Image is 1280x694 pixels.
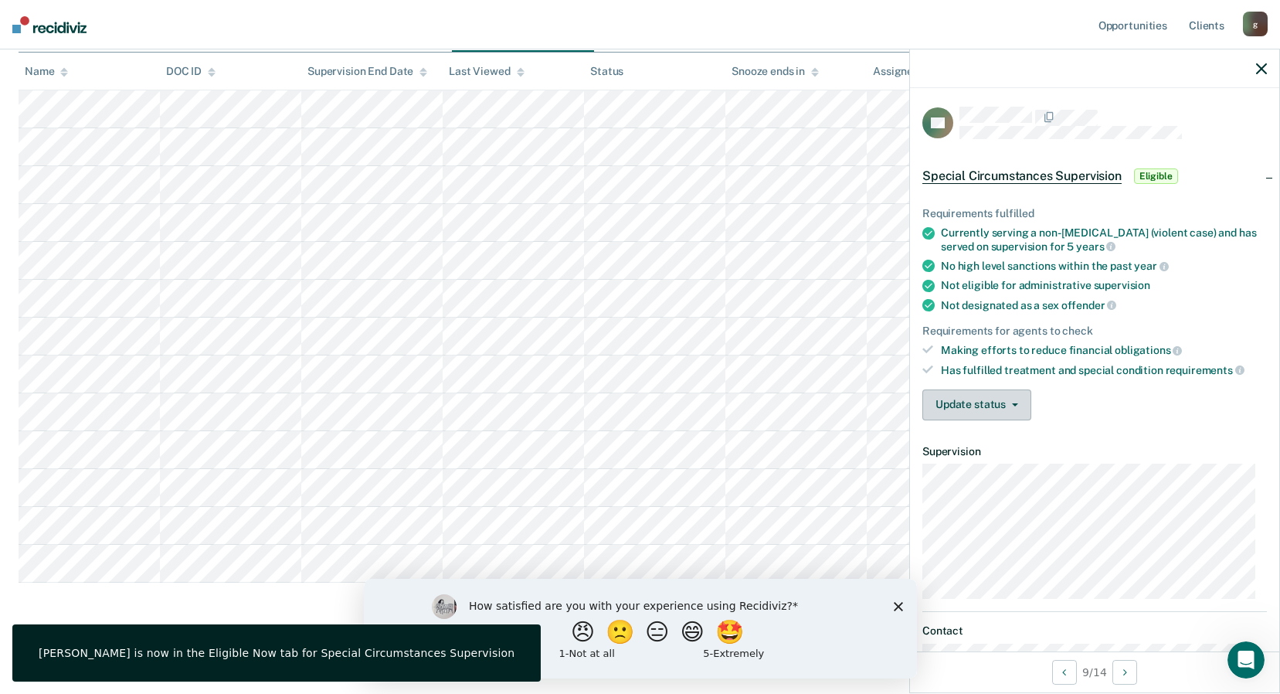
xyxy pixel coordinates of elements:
[941,363,1267,377] div: Has fulfilled treatment and special condition
[1134,168,1178,184] span: Eligible
[1227,641,1265,679] iframe: Intercom live chat
[1115,344,1182,356] span: obligations
[1166,364,1244,376] span: requirements
[1112,660,1137,685] button: Next Opportunity
[1243,12,1268,36] div: g
[39,646,514,660] div: [PERSON_NAME] is now in the Eligible Now tab for Special Circumstances Supervision
[166,65,216,78] div: DOC ID
[941,298,1267,312] div: Not designated as a sex
[922,390,1031,420] button: Update status
[1061,299,1117,311] span: offender
[1052,660,1077,685] button: Previous Opportunity
[910,151,1279,201] div: Special Circumstances SupervisionEligible
[922,445,1267,458] dt: Supervision
[590,65,623,78] div: Status
[941,226,1267,253] div: Currently serving a non-[MEDICAL_DATA] (violent case) and has served on supervision for 5
[732,65,819,78] div: Snooze ends in
[364,579,917,679] iframe: Survey by Kim from Recidiviz
[922,168,1122,184] span: Special Circumstances Supervision
[922,207,1267,220] div: Requirements fulfilled
[307,65,427,78] div: Supervision End Date
[941,259,1267,273] div: No high level sanctions within the past
[941,279,1267,292] div: Not eligible for administrative
[1076,240,1115,253] span: years
[922,624,1267,638] dt: Contact
[910,651,1279,692] div: 9 / 14
[941,343,1267,357] div: Making efforts to reduce financial
[449,65,524,78] div: Last Viewed
[922,325,1267,338] div: Requirements for agents to check
[1134,260,1168,272] span: year
[25,65,68,78] div: Name
[1094,279,1150,291] span: supervision
[873,65,946,78] div: Assigned to
[12,16,87,33] img: Recidiviz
